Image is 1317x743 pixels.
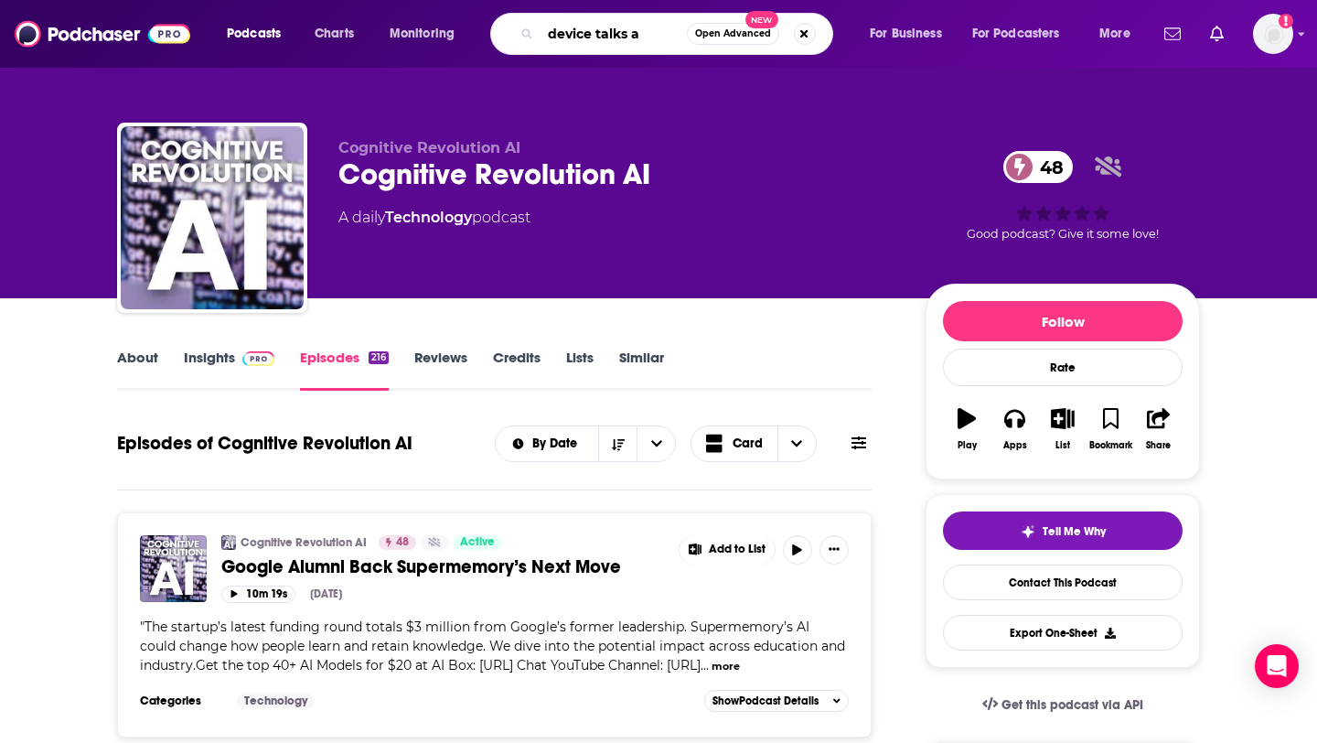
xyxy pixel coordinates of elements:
span: Get this podcast via API [1001,697,1143,713]
span: Tell Me Why [1043,524,1106,539]
button: open menu [377,19,478,48]
img: Podchaser Pro [242,351,274,366]
span: Cognitive Revolution AI [338,139,520,156]
span: Show Podcast Details [712,695,819,707]
a: Active [453,535,502,550]
a: Similar [619,349,664,391]
button: Apps [990,396,1038,462]
span: 48 [396,533,409,552]
span: More [1099,21,1130,47]
span: The startup’s latest funding round totals $3 million from Google’s former leadership. Supermemory... [140,619,845,673]
img: Podchaser - Follow, Share and Rate Podcasts [15,16,190,51]
img: tell me why sparkle [1021,524,1035,539]
button: open menu [496,437,599,450]
button: List [1039,396,1087,462]
a: Reviews [414,349,467,391]
h1: Episodes of Cognitive Revolution AI [117,432,412,455]
span: Podcasts [227,21,281,47]
button: Show More Button [819,535,849,565]
div: [DATE] [310,587,342,600]
img: Google Alumni Back Supermemory’s Next Move [140,535,207,602]
a: Technology [237,694,315,708]
button: open menu [1087,19,1153,48]
span: ... [701,657,709,673]
span: For Business [870,21,942,47]
span: Google Alumni Back Supermemory’s Next Move [221,555,621,578]
a: Episodes216 [300,349,389,391]
button: tell me why sparkleTell Me Why [943,511,1183,550]
span: Card [733,437,763,450]
button: Choose View [691,425,817,462]
span: 48 [1022,151,1073,183]
div: Bookmark [1089,440,1132,451]
input: Search podcasts, credits, & more... [541,19,687,48]
span: Good podcast? Give it some love! [967,227,1159,241]
div: List [1055,440,1070,451]
a: Technology [385,209,472,226]
span: " [140,619,845,673]
span: Add to List [709,543,766,556]
div: Share [1146,440,1171,451]
span: Active [460,533,495,552]
div: Rate [943,349,1183,386]
div: Apps [1003,440,1027,451]
div: A daily podcast [338,207,530,229]
a: InsightsPodchaser Pro [184,349,274,391]
div: Search podcasts, credits, & more... [508,13,851,55]
a: 48 [1003,151,1073,183]
span: Monitoring [390,21,455,47]
span: New [745,11,778,28]
div: 216 [369,351,389,364]
a: Cognitive Revolution AI [241,535,367,550]
button: Bookmark [1087,396,1134,462]
button: Play [943,396,990,462]
button: Show profile menu [1253,14,1293,54]
button: open menu [857,19,965,48]
button: open menu [637,426,675,461]
span: Logged in as hopeksander1 [1253,14,1293,54]
h2: Choose List sort [495,425,677,462]
a: Credits [493,349,541,391]
div: 48Good podcast? Give it some love! [926,139,1200,253]
a: Google Alumni Back Supermemory’s Next Move [221,555,666,578]
button: more [712,659,740,674]
a: About [117,349,158,391]
a: Get this podcast via API [968,683,1158,727]
div: Open Intercom Messenger [1255,644,1299,688]
button: Show More Button [680,535,775,565]
button: Sort Direction [598,426,637,461]
button: 10m 19s [221,586,295,603]
a: Charts [303,19,365,48]
button: Export One-Sheet [943,615,1183,651]
button: open menu [214,19,305,48]
span: Open Advanced [695,29,771,38]
a: Contact This Podcast [943,565,1183,600]
a: Lists [566,349,594,391]
a: Show notifications dropdown [1157,18,1188,49]
button: Follow [943,301,1183,341]
span: By Date [532,437,584,450]
img: Cognitive Revolution AI [121,126,304,309]
button: ShowPodcast Details [704,690,849,712]
svg: Add a profile image [1279,14,1293,28]
button: Share [1135,396,1183,462]
img: User Profile [1253,14,1293,54]
div: Play [958,440,977,451]
img: Cognitive Revolution AI [221,535,236,550]
button: Open AdvancedNew [687,23,779,45]
span: Charts [315,21,354,47]
button: open menu [960,19,1087,48]
span: For Podcasters [972,21,1060,47]
a: Show notifications dropdown [1203,18,1231,49]
h3: Categories [140,694,222,708]
a: 48 [379,535,416,550]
